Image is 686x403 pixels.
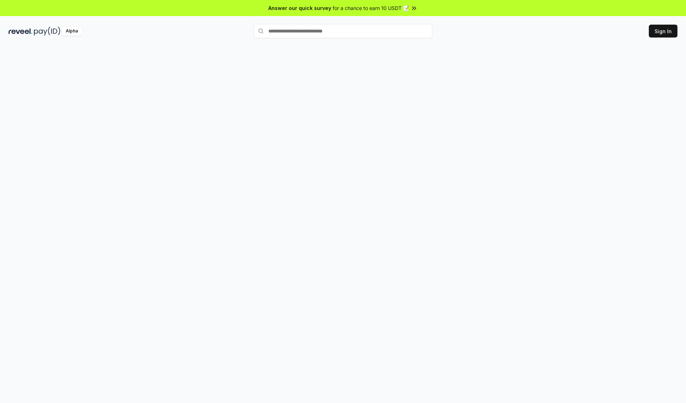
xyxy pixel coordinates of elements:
button: Sign In [649,25,677,37]
img: reveel_dark [9,27,33,36]
span: Answer our quick survey [268,4,331,12]
div: Alpha [62,27,82,36]
img: pay_id [34,27,60,36]
span: for a chance to earn 10 USDT 📝 [333,4,409,12]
